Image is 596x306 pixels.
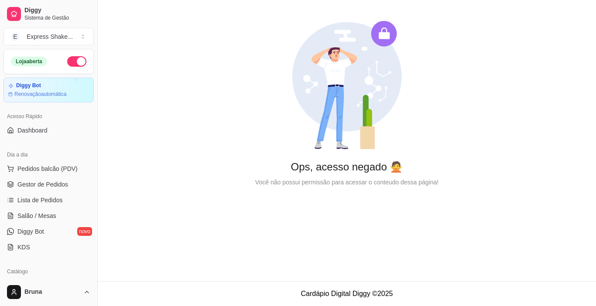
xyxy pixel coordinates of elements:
a: Diggy Botnovo [3,224,94,238]
span: Diggy [24,7,90,14]
span: Sistema de Gestão [24,14,90,21]
div: Loja aberta [11,57,47,66]
button: Pedidos balcão (PDV) [3,162,94,176]
div: Dia a dia [3,148,94,162]
button: Select a team [3,28,94,45]
article: Renovação automática [14,91,66,98]
a: Dashboard [3,123,94,137]
div: Catálogo [3,265,94,279]
article: Diggy Bot [16,82,41,89]
span: Lista de Pedidos [17,196,63,204]
button: Bruna [3,282,94,303]
div: Você não possui permissão para acessar o conteudo dessa página! [112,177,582,187]
span: Dashboard [17,126,48,135]
span: E [11,32,20,41]
footer: Cardápio Digital Diggy © 2025 [98,281,596,306]
a: KDS [3,240,94,254]
a: Gestor de Pedidos [3,177,94,191]
a: Diggy BotRenovaçãoautomática [3,78,94,102]
span: Pedidos balcão (PDV) [17,164,78,173]
a: Salão / Mesas [3,209,94,223]
span: Bruna [24,288,80,296]
span: KDS [17,243,30,252]
div: Express Shake ... [27,32,73,41]
button: Alterar Status [67,56,86,67]
span: Diggy Bot [17,227,44,236]
div: Ops, acesso negado 🙅 [112,160,582,174]
span: Gestor de Pedidos [17,180,68,189]
span: Salão / Mesas [17,211,56,220]
div: Acesso Rápido [3,109,94,123]
a: Lista de Pedidos [3,193,94,207]
a: DiggySistema de Gestão [3,3,94,24]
